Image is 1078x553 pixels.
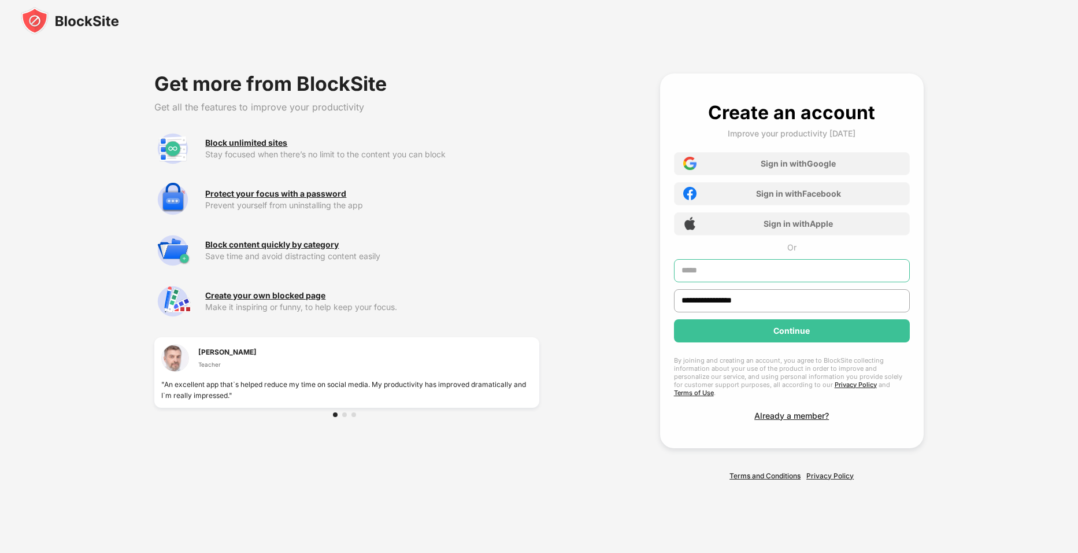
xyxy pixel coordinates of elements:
[806,471,854,480] a: Privacy Policy
[205,240,339,249] div: Block content quickly by category
[198,346,257,357] div: [PERSON_NAME]
[761,158,836,168] div: Sign in with Google
[835,381,877,389] a: Privacy Policy
[154,181,191,218] img: premium-password-protection.svg
[205,303,539,312] div: Make it inspiring or funny, to help keep your focus.
[773,326,810,336] div: Continue
[728,128,855,138] div: Improve your productivity [DATE]
[729,471,801,480] a: Terms and Conditions
[683,157,697,170] img: google-icon.png
[683,187,697,200] img: facebook-icon.png
[161,344,189,372] img: testimonial-1.jpg
[205,201,539,210] div: Prevent yourself from uninstalling the app
[674,389,714,397] a: Terms of Use
[754,411,829,421] div: Already a member?
[205,189,346,198] div: Protect your focus with a password
[205,138,287,148] div: Block unlimited sites
[154,232,191,269] img: premium-category.svg
[198,360,257,369] div: Teacher
[21,7,119,35] img: blocksite-icon-black.svg
[161,379,532,401] div: "An excellent app that`s helped reduce my time on social media. My productivity has improved dram...
[205,291,325,300] div: Create your own blocked page
[764,219,833,228] div: Sign in with Apple
[205,252,539,261] div: Save time and avoid distracting content easily
[154,130,191,167] img: premium-unlimited-blocklist.svg
[708,101,875,124] div: Create an account
[205,150,539,159] div: Stay focused when there’s no limit to the content you can block
[683,217,697,230] img: apple-icon.png
[154,73,539,94] div: Get more from BlockSite
[787,242,797,252] div: Or
[154,283,191,320] img: premium-customize-block-page.svg
[674,356,910,397] div: By joining and creating an account, you agree to BlockSite collecting information about your use ...
[154,101,539,113] div: Get all the features to improve your productivity
[756,189,841,198] div: Sign in with Facebook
